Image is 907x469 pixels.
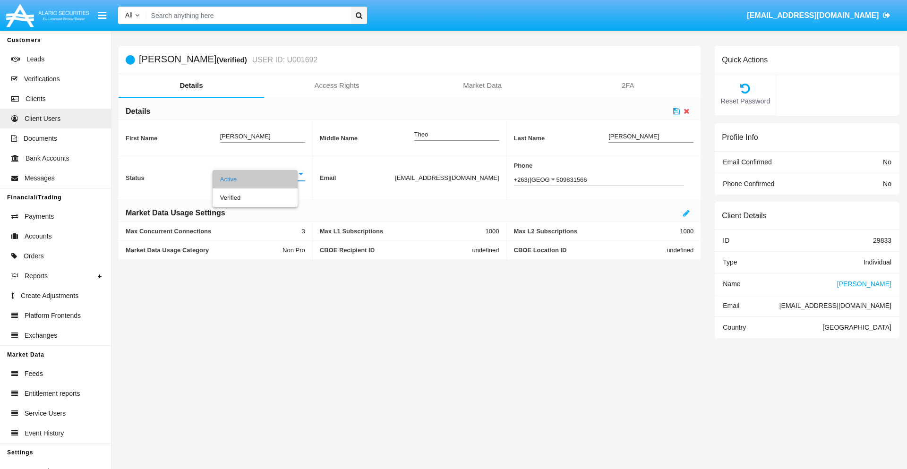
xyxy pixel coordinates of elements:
span: Bank Accounts [26,153,69,163]
span: Country [723,324,746,331]
span: undefined [472,247,499,254]
span: Last Name [514,135,609,142]
span: Event History [25,428,64,438]
span: First Name [126,135,220,142]
span: Messages [25,173,55,183]
span: Client Users [25,114,60,124]
img: Logo image [5,1,91,29]
a: [EMAIL_ADDRESS][DOMAIN_NAME] [743,2,895,29]
span: Max Concurrent Connections [126,228,302,235]
div: (Verified) [216,54,249,65]
h6: Details [126,106,150,117]
span: No [883,180,891,188]
span: Email Confirmed [723,158,771,166]
h6: Quick Actions [722,55,768,64]
span: [GEOGRAPHIC_DATA] [822,324,891,331]
span: Phone Confirmed [723,180,774,188]
span: 29833 [873,237,891,244]
span: Clients [26,94,46,104]
span: Active [220,171,237,178]
span: Orders [24,251,44,261]
span: 1000 [486,228,499,235]
span: CBOE Recipient ID [320,247,472,254]
a: 2FA [555,74,701,97]
span: 3 [302,228,305,235]
h5: [PERSON_NAME] [139,54,317,65]
span: Market Data Usage Category [126,247,282,254]
span: Platform Frontends [25,311,81,321]
span: ID [723,237,729,244]
a: Details [119,74,264,97]
h6: Client Details [722,211,766,220]
span: Verifications [24,74,60,84]
span: Create Adjustments [21,291,78,301]
span: Email [320,174,395,181]
span: Accounts [25,231,52,241]
small: USER ID: U001692 [250,56,318,64]
span: undefined [667,247,693,254]
span: No [883,158,891,166]
span: Non Pro [282,247,305,254]
span: Phone [514,162,694,169]
a: Market Data [410,74,555,97]
span: Max L1 Subscriptions [320,228,486,235]
a: All [118,10,146,20]
span: Feeds [25,369,43,379]
span: Exchanges [25,331,57,341]
h6: Profile Info [722,133,758,142]
span: Middle Name [320,135,414,142]
span: Reset Password [719,96,771,107]
span: Leads [26,54,44,64]
h6: Market Data Usage Settings [126,208,225,218]
span: Type [723,258,737,266]
span: Name [723,280,740,288]
span: Service Users [25,409,66,418]
span: 1000 [680,228,693,235]
span: Entitlement reports [25,389,80,399]
span: All [125,11,133,19]
span: [EMAIL_ADDRESS][DOMAIN_NAME] [747,11,879,19]
span: Max L2 Subscriptions [514,228,680,235]
span: Email [723,302,739,309]
span: Payments [25,212,54,222]
span: [EMAIL_ADDRESS][DOMAIN_NAME] [395,174,499,181]
input: Search [146,7,348,24]
span: [PERSON_NAME] [837,280,891,288]
span: Documents [24,134,57,144]
span: Individual [864,258,891,266]
span: Status [126,174,220,181]
a: Access Rights [264,74,410,97]
span: Reports [25,271,48,281]
span: CBOE Location ID [514,247,667,254]
span: [EMAIL_ADDRESS][DOMAIN_NAME] [779,302,891,309]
